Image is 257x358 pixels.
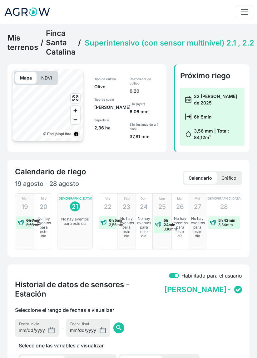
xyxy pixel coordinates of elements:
p: 21 [72,202,78,211]
p: Tipo de suelo [94,97,122,102]
p: No hay eventos para este día [120,216,133,238]
a: MapLibre [56,132,71,136]
button: search [113,322,124,333]
button: Toggle navigation [236,6,253,18]
button: Zoom in [71,106,80,115]
strong: 5h 42min [218,218,235,223]
p: No hay eventos para este día [191,216,204,238]
p: Superficie [94,118,122,122]
canvas: Map [12,69,83,141]
img: calendar [185,96,191,103]
p: 24 [140,202,148,211]
img: Logo [4,4,51,20]
button: Enter fullscreen [71,94,80,103]
a: Finca Santa Catalina [46,29,76,57]
label: Habilitado para el usuario [181,272,242,279]
p: NDVI [37,72,57,84]
img: water-event [155,222,161,228]
h4: Próximo riego [180,71,245,80]
img: calendar [185,131,191,137]
strong: 5h 24min [164,218,175,227]
p: Calendario [184,172,217,184]
p: No hay eventos para este día [137,216,151,238]
p: 26 [176,202,184,211]
p: ETo (ayer) [130,102,161,106]
p: No hay eventos para este día [37,216,50,238]
span: / [41,38,43,47]
img: calendar [185,114,191,120]
p: Mié [195,196,200,201]
p: Mar [177,196,183,201]
p: 6h 5min [194,114,212,120]
button: Zoom out [71,115,80,124]
p: Dom [141,196,147,201]
span: - [62,324,64,331]
p: 3,16mm [164,227,177,231]
p: 28 [220,202,228,211]
p: 23 [123,202,131,211]
p: Mié [41,196,47,201]
h4: Calendario de riego [15,167,86,177]
a: Mis terrenos [7,33,38,52]
span: search [115,324,123,331]
img: water-event [100,220,106,226]
p: [DEMOGRAPHIC_DATA] [57,196,92,201]
p: 3,34mm [218,223,235,227]
p: 20 [40,202,47,211]
p: 3,58mm [26,223,41,227]
p: 37,81 mm [130,133,161,140]
p: 22 [104,202,111,211]
p: [DEMOGRAPHIC_DATA] [206,196,242,201]
p: Mapa [15,72,37,84]
p: Vie [105,196,110,201]
img: status [234,286,242,293]
summary: Toggle attribution [72,130,80,138]
p: 19 agosto - 28 agosto [15,179,129,188]
p: Coeficiente de cultivo [130,77,161,85]
span: / [78,38,81,47]
p: 6,06 mm [130,109,161,115]
p: 27 [194,202,201,211]
p: 2,36 ha [94,125,122,131]
p: 22 [PERSON_NAME] de 2025 [194,93,240,106]
div: © Esri | [43,131,71,137]
p: Mar [22,196,28,201]
p: Sáb [124,196,130,201]
p: 25 [158,202,166,211]
p: 3,56mm [109,223,123,227]
img: water-event [210,220,216,226]
img: water-event [17,220,24,226]
h4: Historial de datos de sensores - Estación [15,280,161,299]
p: Seleccione el rango de fechas a visualizar [15,306,114,314]
p: 19 [22,202,28,211]
p: No hay eventos para este día [174,216,187,238]
sup: 3 [209,134,211,138]
strong: 6h 5min [109,218,123,223]
p: Gráfico [217,172,241,184]
p: Lun [159,196,165,201]
p: 0,20 [130,88,161,94]
p: Tipo de cultivo [94,77,122,81]
p: No hay eventos para este día [61,217,89,226]
p: ETo (estimación a 7 días) [130,122,161,131]
span: m [205,135,211,140]
select: Station selector [163,285,232,294]
p: [PERSON_NAME] [94,104,122,110]
p: Olivo [94,84,122,90]
p: 3,56 mm | Total: 84,12 [194,128,240,141]
p: Seleccione las variables a visualizar [15,342,242,349]
strong: 6h 7min [26,218,40,223]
